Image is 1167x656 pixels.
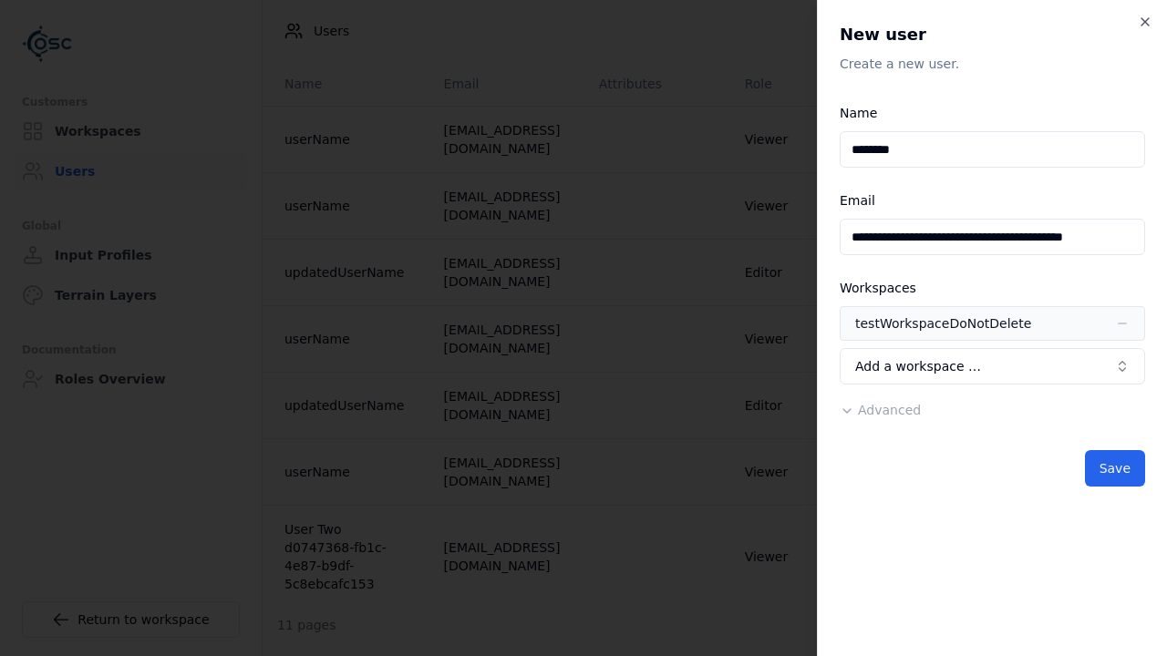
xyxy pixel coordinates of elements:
[840,401,921,419] button: Advanced
[840,193,875,208] label: Email
[855,357,981,375] span: Add a workspace …
[840,22,1145,47] h2: New user
[1085,450,1145,487] button: Save
[840,55,1145,73] p: Create a new user.
[855,314,1031,333] div: testWorkspaceDoNotDelete
[858,403,921,417] span: Advanced
[840,281,916,295] label: Workspaces
[840,106,877,120] label: Name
